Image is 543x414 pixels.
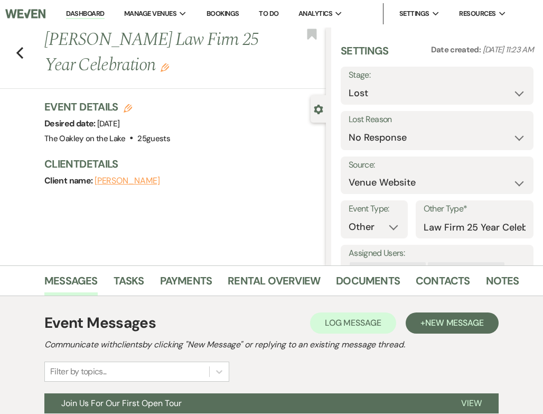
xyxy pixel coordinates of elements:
button: Log Message [310,312,396,334]
button: Close lead details [314,104,323,114]
a: Bookings [207,9,239,18]
h3: Settings [341,43,389,67]
button: Edit [161,62,169,72]
a: Rental Overview [228,272,320,296]
span: The Oakley on the Lake [44,133,125,144]
label: Source: [349,158,526,173]
span: [DATE] 11:23 AM [483,44,533,55]
h1: [PERSON_NAME] Law Firm 25 Year Celebration [44,27,265,78]
button: View [444,393,499,413]
span: Desired date: [44,118,97,129]
span: [DATE] [97,118,119,129]
span: 25 guests [137,133,170,144]
div: [PERSON_NAME] [350,262,415,278]
a: Documents [336,272,400,296]
label: Lost Reason [349,112,526,127]
button: Join Us For Our First Open Tour [44,393,444,413]
span: Settings [399,8,429,19]
label: Stage: [349,68,526,83]
span: Log Message [325,317,381,328]
label: Event Type: [349,201,400,217]
label: Assigned Users: [349,246,526,261]
img: Weven Logo [5,3,45,25]
span: Analytics [298,8,332,19]
button: +New Message [406,312,499,334]
a: Contacts [416,272,470,296]
a: Tasks [114,272,144,296]
a: Messages [44,272,98,296]
h3: Client Details [44,157,315,171]
span: Manage Venues [124,8,176,19]
span: Date created: [431,44,483,55]
span: New Message [425,317,484,328]
h1: Event Messages [44,312,156,334]
a: Payments [160,272,212,296]
a: Notes [486,272,519,296]
span: Join Us For Our First Open Tour [61,398,182,409]
span: Client name: [44,175,95,186]
div: [PERSON_NAME] [428,262,493,278]
span: View [461,398,482,409]
span: Resources [459,8,495,19]
div: Filter by topics... [50,365,107,378]
a: Dashboard [66,9,104,19]
a: To Do [259,9,278,18]
button: [PERSON_NAME] [95,177,160,185]
label: Other Type* [424,201,526,217]
h3: Event Details [44,99,170,114]
h2: Communicate with clients by clicking "New Message" or replying to an existing message thread. [44,338,499,351]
